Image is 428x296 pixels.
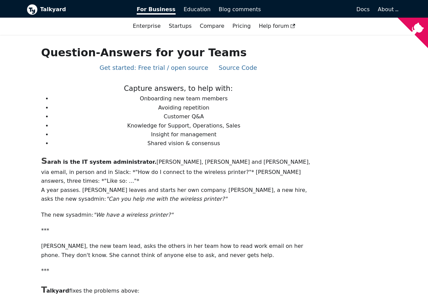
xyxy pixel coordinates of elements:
[93,212,173,218] em: "We have a wireless printer?"
[184,6,211,13] span: Education
[41,159,156,165] b: arah is the IT system administrator.
[52,103,315,112] li: Avoiding repetition
[52,121,315,130] li: Knowledge for Support, Operations, Sales
[129,20,164,32] a: Enterprise
[137,6,176,15] span: For Business
[52,139,315,148] li: Shared vision & consensus
[41,284,46,295] span: T
[41,186,315,204] p: A year passes. [PERSON_NAME] leaves and starts her own company. [PERSON_NAME], a new hire, asks t...
[41,46,315,59] h1: Question-Answers for your Teams
[265,4,374,15] a: Docs
[41,83,315,95] p: Capture answers, to help with:
[219,6,261,13] span: Blog comments
[41,288,69,294] b: alkyard
[99,64,208,71] a: Get started: Free trial / open source
[52,130,315,139] li: Insight for management
[133,4,180,15] a: For Business
[165,20,196,32] a: Startups
[41,211,315,219] p: The new sysadmin:
[52,112,315,121] li: Customer Q&A
[180,4,215,15] a: Education
[106,196,227,202] em: "Can you help me with the wireless printer?"
[219,64,257,71] a: Source Code
[52,94,315,103] li: Onboarding new team members
[27,4,128,15] a: Talkyard logoTalkyard
[41,242,315,260] p: [PERSON_NAME], the new team lead, asks the others in her team how to read work email on her phone...
[40,5,128,14] b: Talkyard
[259,23,295,29] span: Help forum
[378,6,398,13] a: About
[200,23,224,29] a: Compare
[215,4,265,15] a: Blog comments
[228,20,255,32] a: Pricing
[255,20,299,32] a: Help forum
[356,6,369,13] span: Docs
[27,4,38,15] img: Talkyard logo
[41,156,47,166] span: S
